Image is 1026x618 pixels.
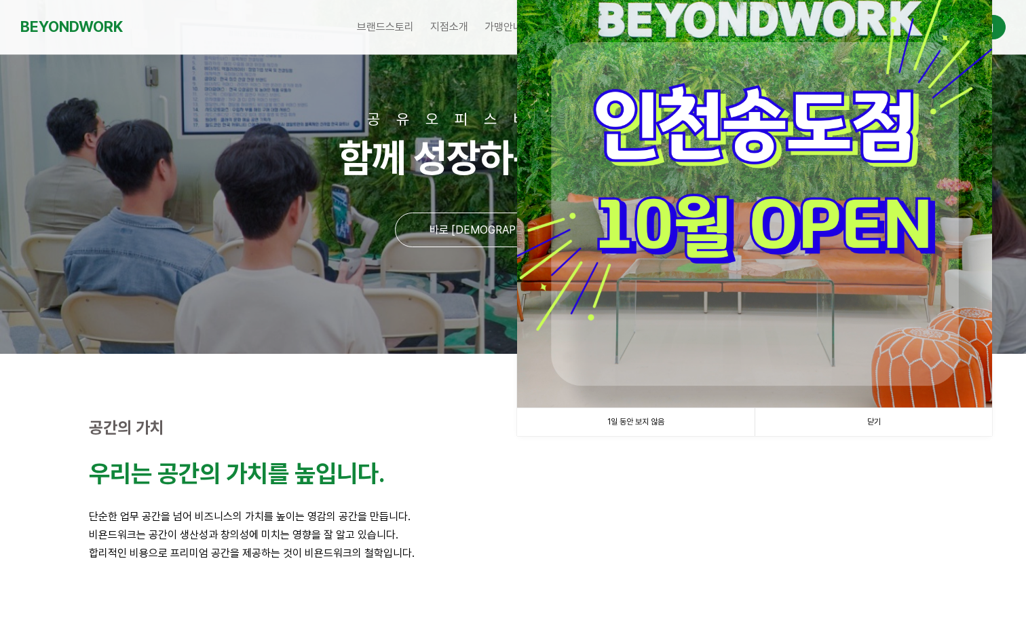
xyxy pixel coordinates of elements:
strong: 우리는 공간의 가치를 높입니다. [89,459,385,488]
strong: 공간의 가치 [89,418,164,437]
p: 비욘드워크는 공간이 생산성과 창의성에 미치는 영향을 잘 알고 있습니다. [89,526,937,544]
p: 단순한 업무 공간을 넘어 비즈니스의 가치를 높이는 영감의 공간을 만듭니다. [89,507,937,526]
a: 지점소개 [422,10,476,44]
span: 지점소개 [430,20,468,33]
a: 닫기 [755,408,992,436]
a: 가맹안내 [476,10,531,44]
a: BEYONDWORK [20,14,123,39]
a: 1일 동안 보지 않음 [517,408,755,436]
a: 브랜드스토리 [349,10,422,44]
span: 가맹안내 [484,20,522,33]
p: 합리적인 비용으로 프리미엄 공간을 제공하는 것이 비욘드워크의 철학입니다. [89,544,937,562]
span: 브랜드스토리 [357,20,414,33]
